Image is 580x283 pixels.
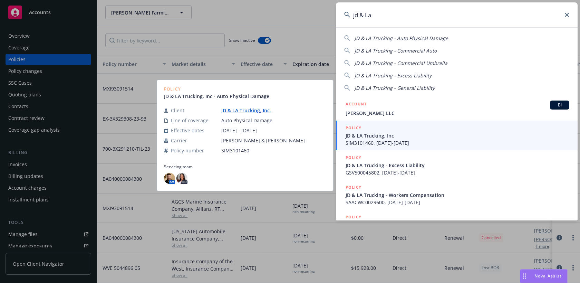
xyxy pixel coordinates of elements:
a: POLICYJD & LA Trucking - Workers CompensationSAACWC0029600, [DATE]-[DATE] [336,180,578,210]
span: JD & LA Trucking - Excess Liability [346,162,569,169]
span: BI [553,102,567,108]
span: JD & LA Trucking - Excess Liability [355,72,432,79]
span: JD & LA Trucking - Workers Compensation [346,191,569,199]
span: JD & LA Trucking - Commercial Auto [355,47,437,54]
h5: POLICY [346,184,361,191]
span: SIM3101460, [DATE]-[DATE] [346,139,569,147]
button: Nova Assist [520,269,568,283]
h5: POLICY [346,154,361,161]
a: POLICYJD & LA Trucking - Excess LiabilityGSV500045802, [DATE]-[DATE] [336,150,578,180]
span: SAACWC0029600, [DATE]-[DATE] [346,199,569,206]
span: JD & LA Trucking - Auto Physical Damage [355,35,448,41]
span: Nova Assist [534,273,562,279]
span: GSV500045802, [DATE]-[DATE] [346,169,569,176]
input: Search... [336,2,578,27]
span: JD & LA Trucking - Commercial Umbrella [355,60,447,66]
span: JD & LA Trucking, Inc [346,132,569,139]
span: [PERSON_NAME] LLC [346,110,569,117]
a: ACCOUNTBI[PERSON_NAME] LLC [336,97,578,121]
a: POLICYJD & LA Trucking, IncSIM3101460, [DATE]-[DATE] [336,121,578,150]
h5: POLICY [346,214,361,220]
a: POLICY [336,210,578,239]
h5: POLICY [346,124,361,131]
h5: ACCOUNT [346,101,367,109]
div: Drag to move [520,270,529,283]
span: JD & LA Trucking - General Liability [355,85,435,91]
